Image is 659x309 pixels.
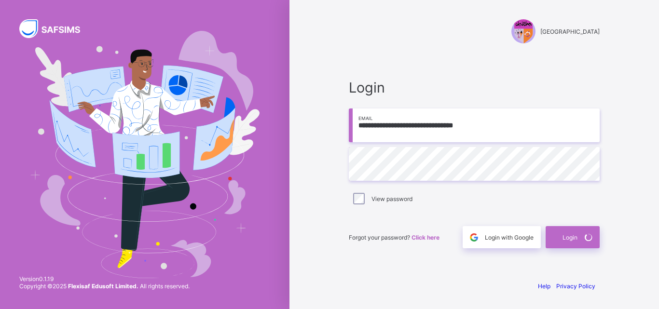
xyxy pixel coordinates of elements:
[349,234,439,241] span: Forgot your password?
[412,234,439,241] a: Click here
[30,31,260,278] img: Hero Image
[556,282,595,290] a: Privacy Policy
[349,79,600,96] span: Login
[468,232,480,243] img: google.396cfc9801f0270233282035f929180a.svg
[19,282,190,290] span: Copyright © 2025 All rights reserved.
[371,195,412,202] label: View password
[538,282,550,290] a: Help
[19,275,190,282] span: Version 0.1.19
[540,28,600,35] span: [GEOGRAPHIC_DATA]
[68,282,138,290] strong: Flexisaf Edusoft Limited.
[563,234,577,241] span: Login
[485,234,534,241] span: Login with Google
[19,19,92,38] img: SAFSIMS Logo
